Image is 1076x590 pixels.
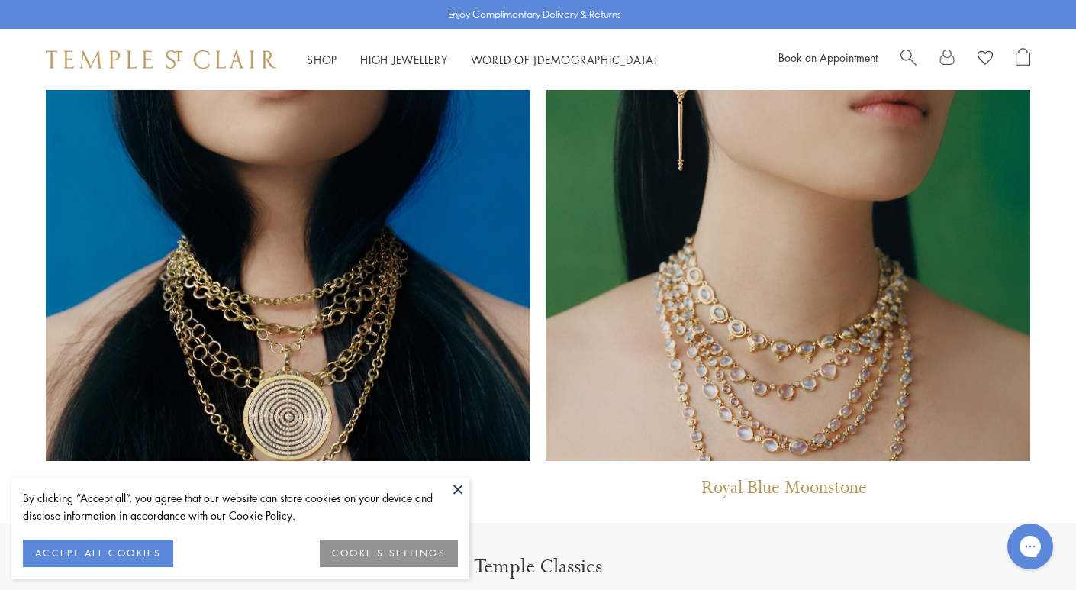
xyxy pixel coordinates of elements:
h1: Temple Classics [61,553,1015,580]
iframe: Gorgias live chat messenger [1000,518,1061,575]
a: World of [DEMOGRAPHIC_DATA]World of [DEMOGRAPHIC_DATA] [471,52,658,67]
p: Celestial [261,476,324,508]
a: View Wishlist [978,48,993,71]
a: High JewelleryHigh Jewellery [360,52,448,67]
p: Enjoy Complimentary Delivery & Returns [448,7,621,22]
a: Search [900,48,917,71]
button: ACCEPT ALL COOKIES [23,540,173,567]
button: COOKIES SETTINGS [320,540,458,567]
a: Book an Appointment [778,50,878,65]
nav: Main navigation [307,50,658,69]
img: Temple St. Clair [46,50,276,69]
a: Open Shopping Bag [1016,48,1030,71]
a: ShopShop [307,52,337,67]
p: Royal Blue Moonstone [701,476,867,508]
div: By clicking “Accept all”, you agree that our website can store cookies on your device and disclos... [23,489,458,524]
